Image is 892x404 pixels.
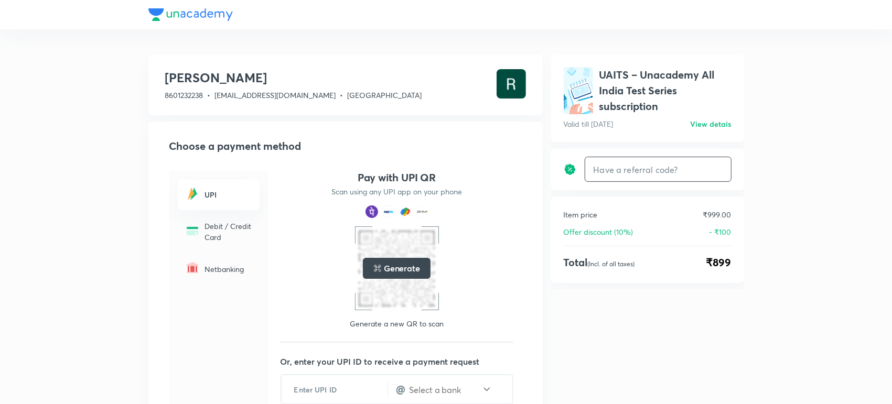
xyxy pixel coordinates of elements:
span: 8601232238 [165,90,203,100]
p: ₹999.00 [703,209,732,220]
h1: UAITS – Unacademy All India Test Series subscription [599,67,732,114]
img: discount [564,163,576,176]
p: Or, enter your UPI ID to receive a payment request [281,355,526,368]
h4: Pay with UPI QR [358,171,436,184]
p: Item price [564,209,598,220]
h4: Total [564,255,635,270]
p: Generate a new QR to scan [350,319,444,329]
p: Debit / Credit Card [205,221,253,243]
h2: Choose a payment method [169,138,526,154]
p: Netbanking [205,264,253,275]
p: Valid till [DATE] [564,118,614,129]
img: payment method [416,205,428,218]
h6: UPI [205,189,253,200]
input: Select a bank [408,384,481,396]
img: payment method [382,205,395,218]
img: - [184,223,201,239]
input: Enter UPI ID [282,377,388,402]
h6: View detais [691,118,732,129]
span: ₹899 [706,255,732,270]
img: loading.. [373,264,382,272]
h3: [PERSON_NAME] [165,69,422,86]
span: • [208,90,211,100]
img: avatar [564,67,593,114]
p: (Incl. of all taxes) [588,260,635,268]
h4: @ [396,381,406,397]
h5: Generate [384,262,420,275]
p: Scan using any UPI app on your phone [331,187,462,197]
span: • [340,90,343,100]
input: Have a referral code? [585,157,731,182]
img: - [184,259,201,276]
img: Avatar [497,69,526,99]
img: payment method [366,205,378,218]
img: - [184,185,201,202]
p: - ₹100 [710,226,732,237]
p: Offer discount (10%) [564,226,633,237]
img: payment method [399,205,412,218]
span: [GEOGRAPHIC_DATA] [348,90,422,100]
span: [EMAIL_ADDRESS][DOMAIN_NAME] [215,90,336,100]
